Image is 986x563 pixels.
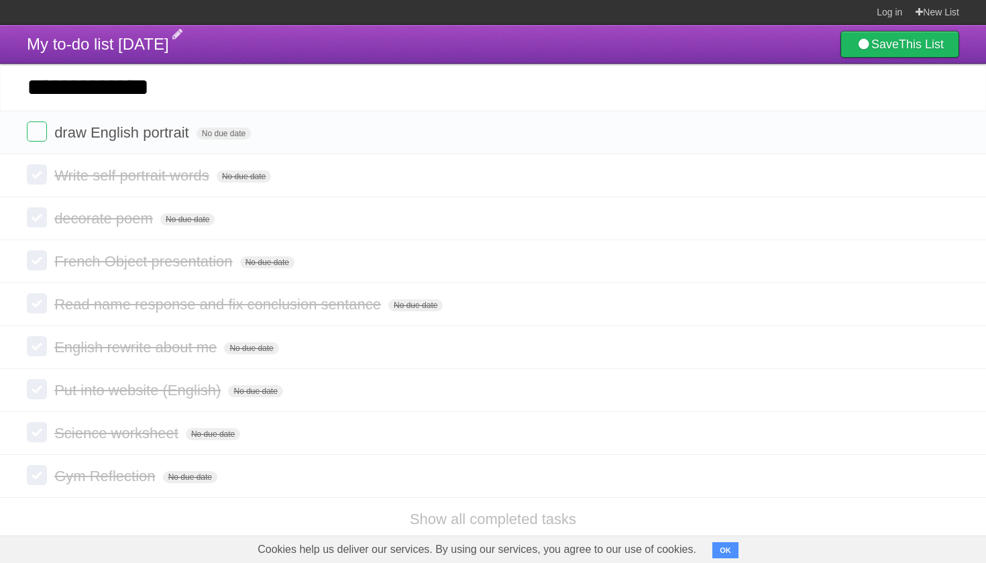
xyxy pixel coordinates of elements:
label: Done [27,164,47,185]
a: Show all completed tasks [410,511,576,527]
span: Science worksheet [54,425,182,442]
label: Done [27,207,47,227]
span: No due date [197,127,251,140]
label: Done [27,422,47,442]
span: No due date [388,299,443,311]
span: No due date [224,342,278,354]
span: Cookies help us deliver our services. By using our services, you agree to our use of cookies. [244,536,710,563]
a: SaveThis List [840,31,959,58]
span: draw English portrait [54,124,193,141]
span: My to-do list [DATE] [27,35,169,53]
button: OK [712,542,738,558]
label: Done [27,293,47,313]
b: This List [899,38,944,51]
span: Write self portrait words [54,167,213,184]
span: French Object presentation [54,253,235,270]
span: Read name response and fix conclusion sentance [54,296,384,313]
span: Put into website (English) [54,382,224,399]
span: No due date [217,170,271,183]
label: Done [27,250,47,270]
span: English rewrite about me [54,339,220,356]
span: No due date [240,256,294,268]
span: No due date [163,471,217,483]
span: decorate poem [54,210,156,227]
span: No due date [160,213,215,225]
label: Done [27,121,47,142]
span: No due date [228,385,282,397]
label: Done [27,465,47,485]
label: Done [27,336,47,356]
span: Gym Reflection [54,468,158,484]
label: Done [27,379,47,399]
span: No due date [186,428,240,440]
